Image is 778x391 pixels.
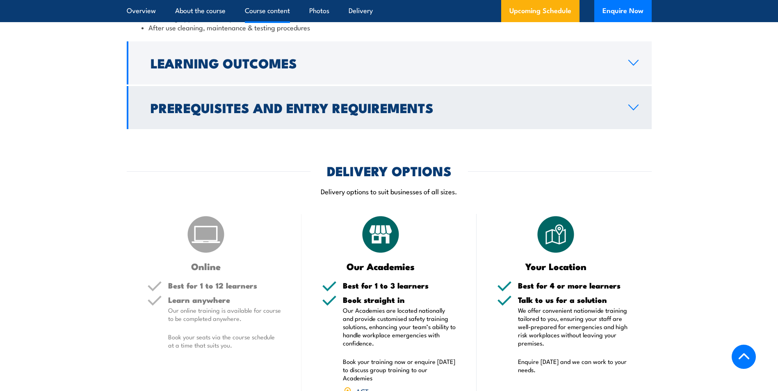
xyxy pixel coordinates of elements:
[343,357,456,382] p: Book your training now or enquire [DATE] to discuss group training to our Academies
[127,41,652,84] a: Learning Outcomes
[518,282,631,289] h5: Best for 4 or more learners
[343,282,456,289] h5: Best for 1 to 3 learners
[343,296,456,304] h5: Book straight in
[168,282,281,289] h5: Best for 1 to 12 learners
[168,296,281,304] h5: Learn anywhere
[322,261,440,271] h3: Our Academies
[343,306,456,347] p: Our Academies are located nationally and provide customised safety training solutions, enhancing ...
[151,102,615,113] h2: Prerequisites and Entry Requirements
[518,306,631,347] p: We offer convenient nationwide training tailored to you, ensuring your staff are well-prepared fo...
[497,261,615,271] h3: Your Location
[518,357,631,374] p: Enquire [DATE] and we can work to your needs.
[127,86,652,129] a: Prerequisites and Entry Requirements
[168,333,281,349] p: Book your seats via the course schedule at a time that suits you.
[147,261,265,271] h3: Online
[168,306,281,323] p: Our online training is available for course to be completed anywhere.
[518,296,631,304] h5: Talk to us for a solution
[141,23,637,32] li: After use cleaning, maintenance & testing procedures
[151,57,615,68] h2: Learning Outcomes
[127,186,652,196] p: Delivery options to suit businesses of all sizes.
[327,165,452,176] h2: DELIVERY OPTIONS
